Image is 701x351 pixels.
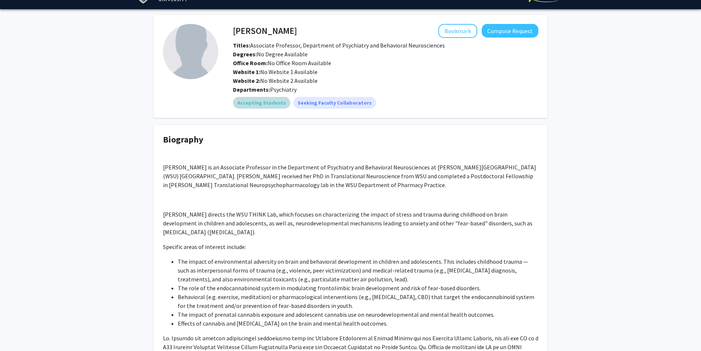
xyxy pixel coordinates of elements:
span: No Website 1 Available [233,68,318,76]
mat-chip: Seeking Faculty Collaborators [293,97,376,109]
li: Effects of cannabis and [MEDICAL_DATA] on the brain and mental health outcomes. [178,319,538,328]
button: Add Hilary Marusak to Bookmarks [438,24,477,38]
b: Departments: [233,86,270,93]
h4: Biography [163,134,538,145]
li: The role of the endocannabinoid system in modulating frontolimbic brain development and risk of f... [178,284,538,292]
span: Associate Professor, Department of Psychiatry and Behavioral Neurosciences [233,42,445,49]
iframe: Chat [6,318,31,345]
p: [PERSON_NAME] is an Associate Professor in the Department of Psychiatry and Behavioral Neuroscien... [163,163,538,189]
img: Profile Picture [163,24,218,79]
li: Behavioral (e.g. exercise, meditation) or pharmacological interventions (e.g., [MEDICAL_DATA], CB... [178,292,538,310]
button: Compose Request to Hilary Marusak [482,24,538,38]
b: Website 1: [233,68,260,76]
li: The impact of prenatal cannabis exposure and adolescent cannabis use on neurodevelopmental and me... [178,310,538,319]
li: The impact of environmental adversity on brain and behavioral development in children and adolesc... [178,257,538,284]
b: Website 2: [233,77,260,84]
span: No Website 2 Available [233,77,318,84]
span: Psychiatry [270,86,297,93]
p: Specific areas of interest include: [163,242,538,251]
span: No Degree Available [233,50,308,58]
p: [PERSON_NAME] directs the WSU THINK Lab, which focuses on characterizing the impact of stress and... [163,210,538,236]
mat-chip: Accepting Students [233,97,290,109]
b: Titles: [233,42,250,49]
h4: [PERSON_NAME] [233,24,297,38]
span: No Office Room Available [233,59,331,67]
b: Degrees: [233,50,257,58]
b: Office Room: [233,59,268,67]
